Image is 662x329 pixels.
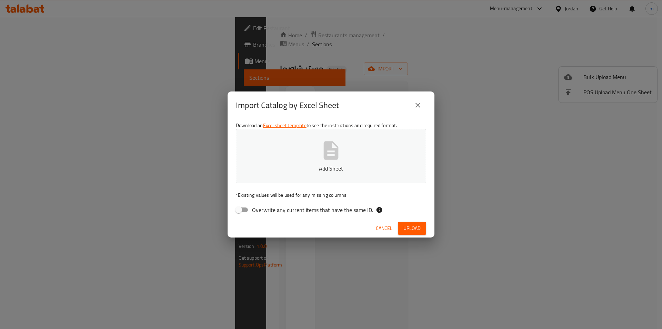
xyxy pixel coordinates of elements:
h2: Import Catalog by Excel Sheet [236,100,339,111]
div: Download an to see the instructions and required format. [228,119,434,219]
p: Existing values will be used for any missing columns. [236,192,426,199]
button: close [410,97,426,114]
a: Excel sheet template [263,121,307,130]
button: Upload [398,222,426,235]
p: Add Sheet [247,164,415,173]
span: Cancel [376,224,392,233]
span: Upload [403,224,421,233]
button: Cancel [373,222,395,235]
svg: If the overwrite option isn't selected, then the items that match an existing ID will be ignored ... [376,206,383,213]
button: Add Sheet [236,129,426,183]
span: Overwrite any current items that have the same ID. [252,206,373,214]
